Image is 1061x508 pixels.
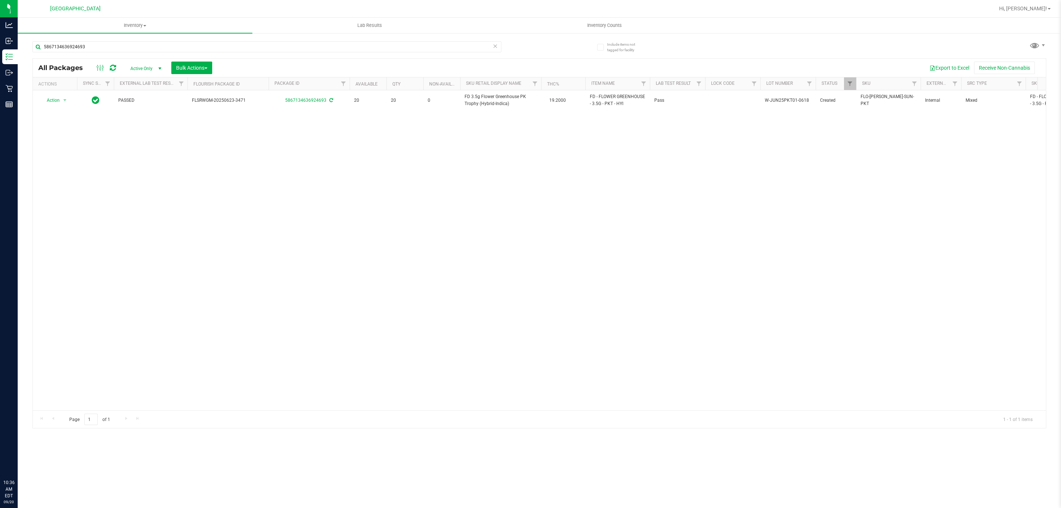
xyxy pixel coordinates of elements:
a: Sync Status [83,81,111,86]
a: Package ID [274,81,300,86]
a: 5867134636924693 [285,98,326,103]
span: Page of 1 [63,414,116,425]
a: External/Internal [927,81,971,86]
a: Qty [392,81,400,87]
span: FD 3.5g Flower Greenhouse PK Trophy (Hybrid-Indica) [465,93,537,107]
a: Flourish Package ID [193,81,240,87]
span: Created [820,97,852,104]
span: 1 - 1 of 1 items [997,414,1039,425]
a: Available [356,81,378,87]
iframe: Resource center [7,449,29,471]
span: [GEOGRAPHIC_DATA] [50,6,101,12]
span: 20 [391,97,419,104]
input: Search Package ID, Item Name, SKU, Lot or Part Number... [32,41,501,52]
a: Filter [1013,77,1026,90]
span: Mixed [966,97,1021,104]
inline-svg: Outbound [6,69,13,76]
a: Src Type [967,81,987,86]
a: Inventory Counts [487,18,722,33]
span: Action [40,95,60,105]
span: Inventory [18,22,252,29]
span: 20 [354,97,382,104]
span: Hi, [PERSON_NAME]! [999,6,1047,11]
inline-svg: Reports [6,101,13,108]
span: 0 [428,97,456,104]
span: Clear [493,41,498,51]
a: Lab Test Result [656,81,691,86]
a: Filter [638,77,650,90]
a: Inventory [18,18,252,33]
span: Internal [925,97,957,104]
button: Bulk Actions [171,62,212,74]
a: Status [822,81,837,86]
button: Export to Excel [925,62,974,74]
span: select [60,95,70,105]
a: Lab Results [252,18,487,33]
a: Filter [102,77,114,90]
a: SKU Name [1032,81,1054,86]
span: In Sync [92,95,99,105]
a: External Lab Test Result [120,81,178,86]
a: Filter [693,77,705,90]
inline-svg: Inbound [6,37,13,45]
span: Lab Results [347,22,392,29]
a: Filter [803,77,816,90]
span: PASSED [118,97,183,104]
span: All Packages [38,64,90,72]
span: Include items not tagged for facility [607,42,644,53]
inline-svg: Retail [6,85,13,92]
a: Filter [908,77,921,90]
a: Filter [748,77,760,90]
a: Item Name [591,81,615,86]
span: FLSRWGM-20250623-3471 [192,97,264,104]
a: Filter [175,77,188,90]
button: Receive Non-Cannabis [974,62,1035,74]
span: Inventory Counts [577,22,632,29]
a: Filter [529,77,541,90]
a: THC% [547,81,559,87]
span: FLO-[PERSON_NAME]-SUN-PKT [861,93,916,107]
div: Actions [38,81,74,87]
input: 1 [84,414,98,425]
span: Pass [654,97,701,104]
inline-svg: Analytics [6,21,13,29]
span: W-JUN25PKT01-0618 [765,97,811,104]
iframe: Resource center unread badge [22,448,31,457]
span: Bulk Actions [176,65,207,71]
a: Lock Code [711,81,735,86]
a: Lot Number [766,81,793,86]
a: Filter [949,77,961,90]
a: Filter [844,77,856,90]
inline-svg: Inventory [6,53,13,60]
a: Non-Available [429,81,462,87]
span: FD - FLOWER GREENHOUSE - 3.5G - PKT - HYI [590,93,645,107]
a: SKU [862,81,871,86]
span: 19.2000 [546,95,570,106]
a: Filter [337,77,350,90]
p: 09/20 [3,499,14,505]
p: 10:36 AM EDT [3,479,14,499]
a: Sku Retail Display Name [466,81,521,86]
span: Sync from Compliance System [328,98,333,103]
